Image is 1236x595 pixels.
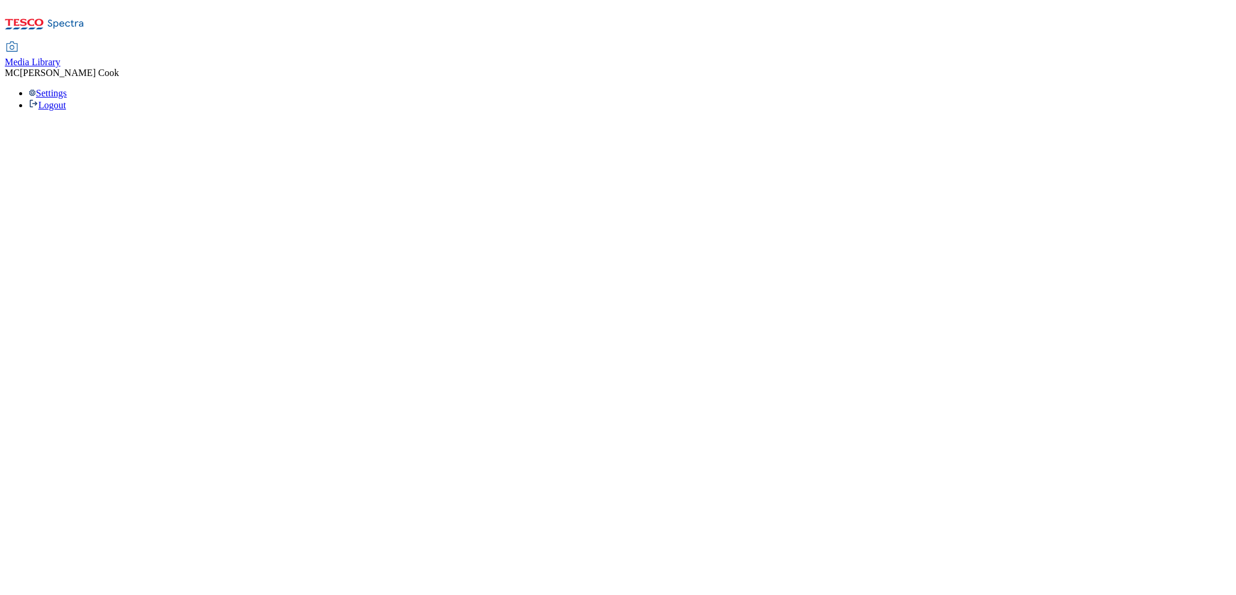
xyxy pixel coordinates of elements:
a: Media Library [5,42,60,68]
a: Logout [29,100,66,110]
span: [PERSON_NAME] Cook [20,68,119,78]
span: Media Library [5,57,60,67]
a: Settings [29,88,67,98]
span: MC [5,68,20,78]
